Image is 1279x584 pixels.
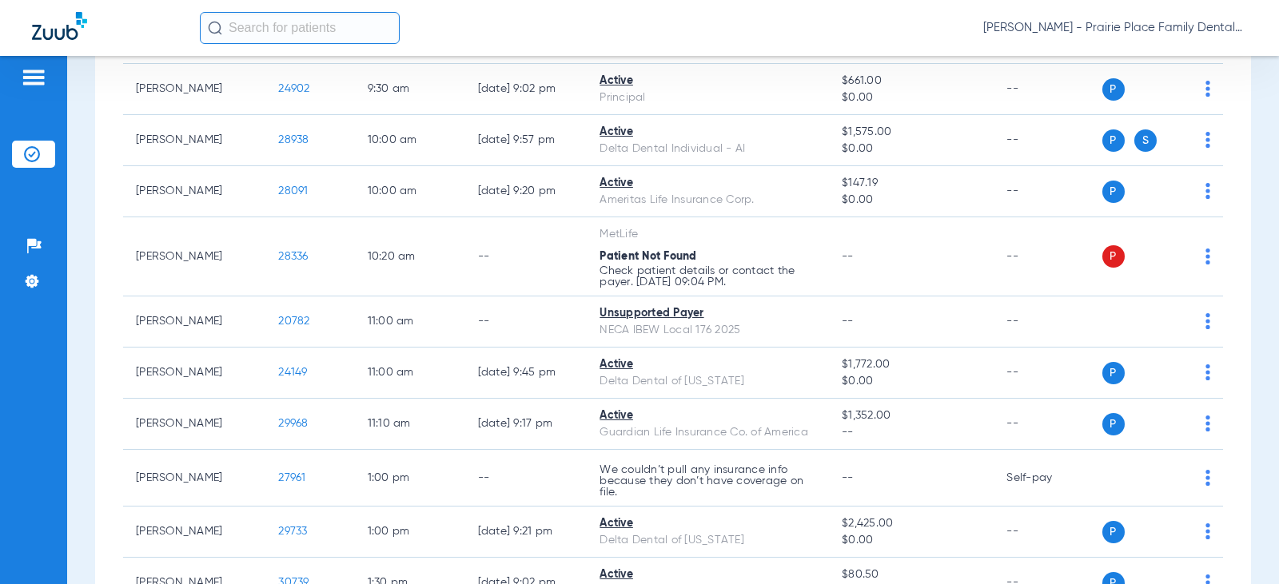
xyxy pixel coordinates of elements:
td: 10:20 AM [355,217,465,296]
div: Unsupported Payer [600,305,816,322]
td: [DATE] 9:57 PM [465,115,588,166]
span: P [1102,362,1125,384]
div: Delta Dental of [US_STATE] [600,373,816,390]
td: -- [994,217,1102,296]
span: $1,575.00 [842,124,981,141]
span: Patient Not Found [600,251,696,262]
span: $1,352.00 [842,407,981,424]
td: [PERSON_NAME] [123,507,265,558]
td: 10:00 AM [355,115,465,166]
span: -- [842,472,854,483]
td: [PERSON_NAME] [123,348,265,399]
span: [PERSON_NAME] - Prairie Place Family Dental [983,20,1247,36]
img: group-dot-blue.svg [1205,183,1210,199]
span: 28938 [278,134,309,145]
span: -- [842,251,854,262]
td: [PERSON_NAME] [123,64,265,115]
span: $661.00 [842,73,981,89]
img: group-dot-blue.svg [1205,313,1210,329]
td: 1:00 PM [355,450,465,507]
td: [DATE] 9:17 PM [465,399,588,450]
td: Self-pay [994,450,1102,507]
span: $0.00 [842,532,981,549]
span: 20782 [278,316,309,327]
div: Ameritas Life Insurance Corp. [600,192,816,209]
img: hamburger-icon [21,68,46,87]
td: [PERSON_NAME] [123,296,265,348]
td: [DATE] 9:20 PM [465,166,588,217]
span: 24902 [278,83,309,94]
div: Active [600,356,816,373]
td: [PERSON_NAME] [123,166,265,217]
img: Search Icon [208,21,222,35]
td: 10:00 AM [355,166,465,217]
div: Active [600,407,816,424]
img: group-dot-blue.svg [1205,415,1210,431]
td: -- [465,217,588,296]
td: -- [994,115,1102,166]
img: group-dot-blue.svg [1205,248,1210,264]
span: 28336 [278,251,308,262]
td: -- [994,64,1102,115]
td: -- [994,166,1102,217]
img: Zuub Logo [32,12,87,40]
p: We couldn’t pull any insurance info because they don’t have coverage on file. [600,464,816,498]
img: group-dot-blue.svg [1205,470,1210,486]
span: P [1102,245,1125,268]
span: $80.50 [842,566,981,583]
span: $0.00 [842,192,981,209]
img: group-dot-blue.svg [1205,364,1210,380]
td: [PERSON_NAME] [123,399,265,450]
td: [PERSON_NAME] [123,450,265,507]
span: $147.19 [842,175,981,192]
span: 27961 [278,472,305,483]
div: Delta Dental of [US_STATE] [600,532,816,549]
div: Active [600,515,816,532]
img: group-dot-blue.svg [1205,132,1210,148]
div: Principal [600,89,816,106]
span: $1,772.00 [842,356,981,373]
td: [PERSON_NAME] [123,217,265,296]
div: Active [600,175,816,192]
td: -- [994,507,1102,558]
span: P [1102,129,1125,152]
div: Active [600,73,816,89]
span: $0.00 [842,89,981,106]
td: -- [465,450,588,507]
td: [DATE] 9:02 PM [465,64,588,115]
span: -- [842,424,981,441]
span: $0.00 [842,141,981,157]
td: 11:10 AM [355,399,465,450]
div: Guardian Life Insurance Co. of America [600,424,816,441]
td: [DATE] 9:21 PM [465,507,588,558]
td: 9:30 AM [355,64,465,115]
td: -- [465,296,588,348]
span: S [1134,129,1157,152]
div: MetLife [600,226,816,243]
td: 11:00 AM [355,348,465,399]
div: NECA IBEW Local 176 2025 [600,322,816,339]
span: P [1102,413,1125,435]
div: Active [600,124,816,141]
img: group-dot-blue.svg [1205,81,1210,97]
span: -- [842,316,854,327]
div: Active [600,566,816,583]
td: [PERSON_NAME] [123,115,265,166]
span: P [1102,521,1125,543]
td: 11:00 AM [355,296,465,348]
span: P [1102,181,1125,203]
div: Delta Dental Individual - AI [600,141,816,157]
span: P [1102,78,1125,101]
span: 24149 [278,367,307,378]
img: group-dot-blue.svg [1205,523,1210,539]
input: Search for patients [200,12,400,44]
td: -- [994,399,1102,450]
td: -- [994,296,1102,348]
td: -- [994,348,1102,399]
span: 28091 [278,185,308,197]
span: $0.00 [842,373,981,390]
span: 29968 [278,418,308,429]
td: [DATE] 9:45 PM [465,348,588,399]
p: Check patient details or contact the payer. [DATE] 09:04 PM. [600,265,816,288]
td: 1:00 PM [355,507,465,558]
